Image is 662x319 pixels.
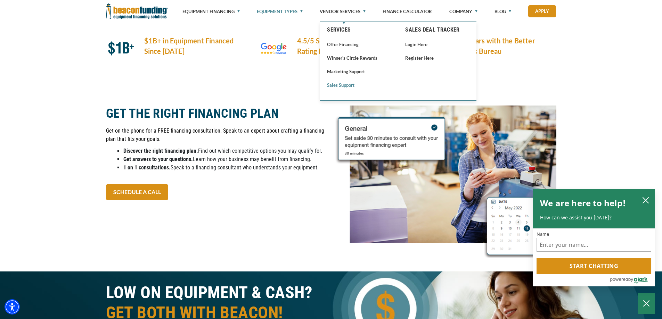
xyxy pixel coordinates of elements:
[540,214,648,221] p: How can we assist you [DATE]?
[123,156,193,162] strong: Get answers to your questions.
[610,275,628,284] span: powered
[106,127,327,143] p: Get on the phone for a FREE financing consultation. Speak to an expert about crafting a financing...
[327,26,391,34] a: Services
[533,189,655,287] div: olark chatbox
[123,147,327,155] li: Find out which competitive options you may qualify for.
[106,106,327,121] h2: GET THE RIGHT FINANCING PLAN
[123,148,198,154] strong: Discover the right financing plan.
[123,155,327,163] li: Learn how your business may benefit from financing.
[450,35,556,56] h5: 4.8/5 Stars with the Better Business Bureau
[5,299,20,314] div: Accessibility Menu
[405,40,469,49] a: Login Here
[640,195,651,205] button: close chatbox
[335,106,556,258] img: Woman looking at phone, schedule a meeting booking
[537,258,651,274] button: Start chatting
[123,164,171,171] strong: 1 on 1 consultations.
[610,274,655,286] a: Powered by Olark
[335,177,556,184] a: Woman looking at phone, schedule a meeting booking
[405,26,469,34] a: Sales Deal Tracker
[123,163,327,172] li: Speak to a financing consultant who understands your equipment.
[537,232,651,236] label: Name
[327,53,391,62] a: Winner's Circle Rewards
[537,238,651,252] input: Name
[106,184,168,200] a: SCHEDULE A CALL
[144,35,251,56] h5: $1B+ in Equipment Financed Since [DATE]
[327,67,391,76] a: Marketing Support
[638,293,655,314] button: Close Chatbox
[327,81,391,89] a: Sales Support
[528,5,556,17] a: Apply
[405,53,469,62] a: Register Here
[327,40,391,49] a: Offer Financing
[628,275,633,284] span: by
[297,35,403,56] h5: 4.5/5 Stars on Google Review Rating Platform
[108,35,134,61] img: icon
[540,196,626,210] h2: We are here to help!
